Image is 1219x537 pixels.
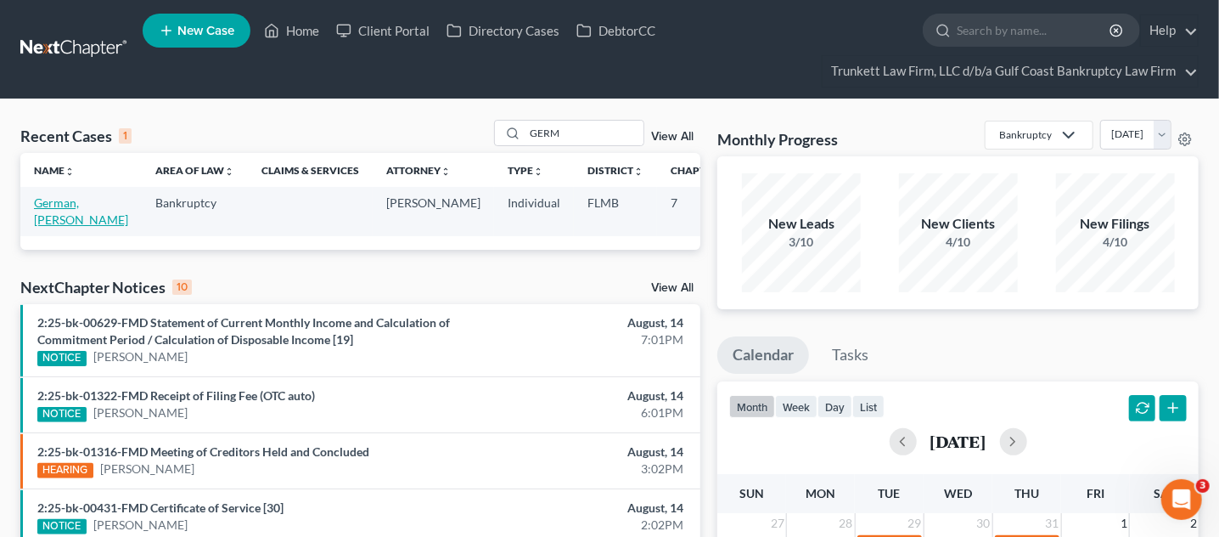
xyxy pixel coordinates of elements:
[37,351,87,366] div: NOTICE
[1056,234,1175,251] div: 4/10
[37,388,315,403] a: 2:25-bk-01322-FMD Receipt of Filing Fee (OTC auto)
[480,517,683,534] div: 2:02PM
[37,519,87,534] div: NOTICE
[742,214,861,234] div: New Leads
[1014,486,1039,500] span: Thu
[568,15,664,46] a: DebtorCC
[256,15,328,46] a: Home
[823,56,1198,87] a: Trunkett Law Firm, LLC d/b/a Gulf Coast Bankruptcy Law Firm
[1056,214,1175,234] div: New Filings
[930,432,986,450] h2: [DATE]
[769,513,786,534] span: 27
[1044,513,1061,534] span: 31
[37,500,284,515] a: 2:25-bk-00431-FMD Certificate of Service [30]
[480,444,683,461] div: August, 14
[93,517,188,534] a: [PERSON_NAME]
[907,513,924,534] span: 29
[508,164,543,177] a: Typeunfold_more
[1196,479,1210,493] span: 3
[899,214,1018,234] div: New Clients
[657,187,742,235] td: 7
[37,444,369,459] a: 2:25-bk-01316-FMD Meeting of Creditors Held and Concluded
[1119,513,1129,534] span: 1
[806,486,835,500] span: Mon
[34,195,128,227] a: German, [PERSON_NAME]
[248,153,373,187] th: Claims & Services
[386,164,451,177] a: Attorneyunfold_more
[480,331,683,348] div: 7:01PM
[838,513,855,534] span: 28
[328,15,438,46] a: Client Portal
[93,348,188,365] a: [PERSON_NAME]
[37,315,450,347] a: 2:25-bk-00629-FMD Statement of Current Monthly Income and Calculation of Commitment Period / Calc...
[742,234,861,251] div: 3/10
[1087,486,1104,500] span: Fri
[119,128,132,144] div: 1
[879,486,901,500] span: Tue
[172,280,192,295] div: 10
[480,387,683,404] div: August, 14
[224,167,234,177] i: unfold_more
[574,187,657,235] td: FLMB
[480,500,683,517] div: August, 14
[651,282,694,294] a: View All
[817,336,884,374] a: Tasks
[717,129,838,150] h3: Monthly Progress
[480,314,683,331] div: August, 14
[739,486,764,500] span: Sun
[899,234,1018,251] div: 4/10
[20,126,132,146] div: Recent Cases
[587,164,643,177] a: Districtunfold_more
[525,121,643,145] input: Search by name...
[373,187,494,235] td: [PERSON_NAME]
[177,25,234,37] span: New Case
[1161,479,1202,520] iframe: Intercom live chat
[651,131,694,143] a: View All
[999,127,1052,142] div: Bankruptcy
[852,395,885,418] button: list
[93,404,188,421] a: [PERSON_NAME]
[1154,486,1175,500] span: Sat
[975,513,992,534] span: 30
[37,407,87,422] div: NOTICE
[1141,15,1198,46] a: Help
[944,486,972,500] span: Wed
[20,277,192,297] div: NextChapter Notices
[817,395,852,418] button: day
[717,336,809,374] a: Calendar
[155,164,234,177] a: Area of Lawunfold_more
[480,404,683,421] div: 6:01PM
[34,164,75,177] a: Nameunfold_more
[775,395,817,418] button: week
[957,14,1112,46] input: Search by name...
[480,461,683,478] div: 3:02PM
[533,167,543,177] i: unfold_more
[438,15,568,46] a: Directory Cases
[100,461,194,478] a: [PERSON_NAME]
[142,187,248,235] td: Bankruptcy
[671,164,728,177] a: Chapterunfold_more
[494,187,574,235] td: Individual
[1188,513,1199,534] span: 2
[729,395,775,418] button: month
[37,463,93,478] div: HEARING
[441,167,451,177] i: unfold_more
[65,167,75,177] i: unfold_more
[633,167,643,177] i: unfold_more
